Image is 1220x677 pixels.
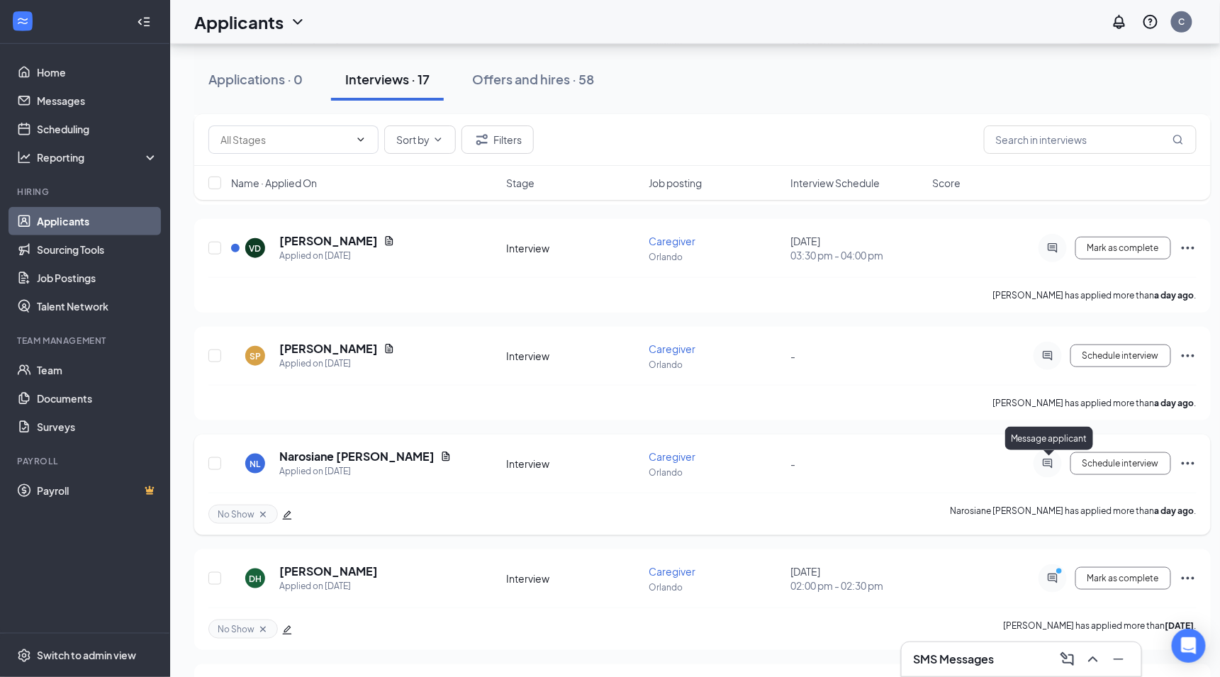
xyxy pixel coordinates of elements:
div: Applications · 0 [208,70,303,88]
svg: Notifications [1111,13,1128,30]
div: Team Management [17,335,155,347]
a: Team [37,356,158,384]
div: SP [250,350,261,362]
button: Schedule interview [1070,452,1171,475]
h5: [PERSON_NAME] [279,233,378,249]
span: Interview Schedule [790,176,880,190]
p: Orlando [649,251,782,263]
svg: Minimize [1110,651,1127,668]
p: [PERSON_NAME] has applied more than . [993,397,1197,409]
p: [PERSON_NAME] has applied more than . [1004,620,1197,639]
a: Documents [37,384,158,413]
div: Reporting [37,150,159,164]
span: Schedule interview [1082,459,1159,469]
p: Narosiane [PERSON_NAME] has applied more than . [951,505,1197,524]
svg: Analysis [17,150,31,164]
a: Surveys [37,413,158,441]
div: Applied on [DATE] [279,464,452,479]
div: DH [249,573,262,585]
a: Messages [37,86,158,115]
h5: [PERSON_NAME] [279,564,378,579]
svg: Document [384,235,395,247]
svg: Collapse [137,15,151,29]
a: Talent Network [37,292,158,320]
a: PayrollCrown [37,476,158,505]
button: ComposeMessage [1056,648,1079,671]
span: Caregiver [649,450,695,463]
div: Interview [507,349,640,363]
div: Applied on [DATE] [279,357,395,371]
svg: ActiveChat [1039,350,1056,362]
div: Interview [507,571,640,586]
div: [DATE] [790,564,924,593]
span: 02:00 pm - 02:30 pm [790,578,924,593]
svg: Document [440,451,452,462]
div: Open Intercom Messenger [1172,629,1206,663]
div: Hiring [17,186,155,198]
button: Mark as complete [1075,567,1171,590]
button: Minimize [1107,648,1130,671]
p: Orlando [649,466,782,479]
span: Caregiver [649,565,695,578]
svg: ChevronDown [355,134,366,145]
svg: WorkstreamLogo [16,14,30,28]
b: a day ago [1155,398,1194,408]
span: No Show [218,508,254,520]
p: Orlando [649,359,782,371]
button: Schedule interview [1070,345,1171,367]
div: Interview [507,241,640,255]
input: All Stages [220,132,349,147]
span: Mark as complete [1087,243,1159,253]
a: Scheduling [37,115,158,143]
a: Job Postings [37,264,158,292]
svg: ActiveChat [1044,242,1061,254]
span: edit [282,625,292,635]
div: Payroll [17,455,155,467]
span: Name · Applied On [231,176,317,190]
svg: Ellipses [1180,240,1197,257]
svg: QuestionInfo [1142,13,1159,30]
p: Orlando [649,581,782,593]
a: Applicants [37,207,158,235]
div: Offers and hires · 58 [472,70,594,88]
span: - [790,457,795,470]
svg: Cross [257,509,269,520]
svg: Cross [257,624,269,635]
span: Caregiver [649,342,695,355]
h5: [PERSON_NAME] [279,341,378,357]
svg: ActiveChat [1039,458,1056,469]
div: VD [250,242,262,254]
span: edit [282,510,292,520]
a: Sourcing Tools [37,235,158,264]
svg: Ellipses [1180,570,1197,587]
svg: Document [384,343,395,354]
span: Score [933,176,961,190]
span: No Show [218,623,254,635]
span: Sort by [396,135,430,145]
svg: MagnifyingGlass [1173,134,1184,145]
svg: ComposeMessage [1059,651,1076,668]
svg: Settings [17,649,31,663]
svg: Filter [474,131,491,148]
h3: SMS Messages [913,651,994,667]
b: [DATE] [1165,620,1194,631]
div: Applied on [DATE] [279,579,378,593]
div: NL [250,458,261,470]
div: Interview [507,457,640,471]
svg: Ellipses [1180,347,1197,364]
span: Mark as complete [1087,574,1159,583]
span: Job posting [649,176,702,190]
div: C [1179,16,1185,28]
p: [PERSON_NAME] has applied more than . [993,289,1197,301]
span: Caregiver [649,235,695,247]
div: Interviews · 17 [345,70,430,88]
svg: ChevronDown [432,134,444,145]
input: Search in interviews [984,125,1197,154]
div: Message applicant [1005,427,1093,450]
button: Mark as complete [1075,237,1171,259]
b: a day ago [1155,290,1194,301]
button: ChevronUp [1082,648,1104,671]
div: [DATE] [790,234,924,262]
div: Switch to admin view [37,649,136,663]
a: Home [37,58,158,86]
